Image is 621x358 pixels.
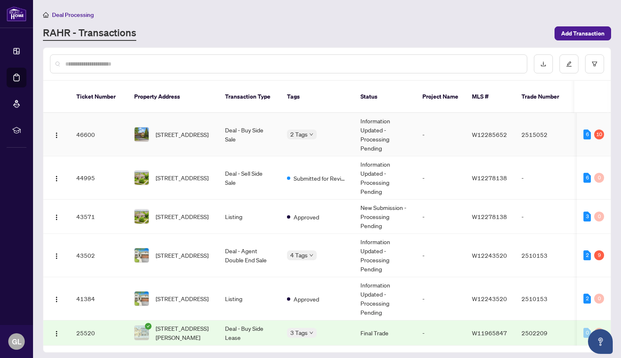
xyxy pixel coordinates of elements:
[592,61,597,67] span: filter
[50,292,63,305] button: Logo
[594,294,604,304] div: 0
[515,234,573,277] td: 2510153
[70,81,128,113] th: Ticket Number
[294,212,319,221] span: Approved
[52,11,94,19] span: Deal Processing
[156,294,209,303] span: [STREET_ADDRESS]
[354,320,416,346] td: Final Trade
[294,174,347,183] span: Submitted for Review
[218,200,280,234] td: Listing
[354,277,416,320] td: Information Updated - Processing Pending
[280,81,354,113] th: Tags
[594,212,604,221] div: 0
[515,277,573,320] td: 2510153
[145,323,152,330] span: check-circle
[50,249,63,262] button: Logo
[135,292,149,306] img: thumbnail-img
[515,156,573,200] td: -
[354,156,416,200] td: Information Updated - Processing Pending
[515,320,573,346] td: 2502209
[135,127,149,141] img: thumbnail-img
[70,200,128,234] td: 43571
[588,329,613,354] button: Open asap
[50,171,63,184] button: Logo
[354,81,416,113] th: Status
[50,128,63,141] button: Logo
[354,113,416,156] td: Information Updated - Processing Pending
[354,200,416,234] td: New Submission - Processing Pending
[218,320,280,346] td: Deal - Buy Side Lease
[70,113,128,156] td: 46600
[594,328,604,338] div: 0
[218,277,280,320] td: Listing
[594,250,604,260] div: 9
[294,294,319,304] span: Approved
[583,294,591,304] div: 2
[309,253,313,257] span: down
[540,61,546,67] span: download
[594,173,604,183] div: 0
[290,130,308,139] span: 2 Tags
[515,200,573,234] td: -
[472,174,507,181] span: W12278138
[50,326,63,339] button: Logo
[135,210,149,224] img: thumbnail-img
[416,320,465,346] td: -
[43,26,136,41] a: RAHR - Transactions
[561,27,604,40] span: Add Transaction
[309,132,313,137] span: down
[515,113,573,156] td: 2515052
[416,234,465,277] td: -
[472,213,507,220] span: W12278138
[472,329,507,337] span: W11965847
[53,253,60,259] img: Logo
[583,328,591,338] div: 0
[156,130,209,139] span: [STREET_ADDRESS]
[156,173,209,182] span: [STREET_ADDRESS]
[583,173,591,183] div: 6
[416,113,465,156] td: -
[53,214,60,221] img: Logo
[50,210,63,223] button: Logo
[472,252,507,259] span: W12243520
[594,130,604,139] div: 10
[218,234,280,277] td: Deal - Agent Double End Sale
[354,234,416,277] td: Information Updated - Processing Pending
[472,131,507,138] span: W12285652
[218,113,280,156] td: Deal - Buy Side Sale
[218,81,280,113] th: Transaction Type
[559,54,578,73] button: edit
[309,331,313,335] span: down
[555,26,611,40] button: Add Transaction
[135,248,149,262] img: thumbnail-img
[53,132,60,139] img: Logo
[218,156,280,200] td: Deal - Sell Side Sale
[416,81,465,113] th: Project Name
[416,200,465,234] td: -
[583,130,591,139] div: 6
[70,234,128,277] td: 43502
[585,54,604,73] button: filter
[53,330,60,337] img: Logo
[135,171,149,185] img: thumbnail-img
[416,156,465,200] td: -
[290,328,308,337] span: 3 Tags
[70,277,128,320] td: 41384
[128,81,218,113] th: Property Address
[156,251,209,260] span: [STREET_ADDRESS]
[70,156,128,200] td: 44995
[534,54,553,73] button: download
[135,326,149,340] img: thumbnail-img
[290,250,308,260] span: 4 Tags
[70,320,128,346] td: 25520
[515,81,573,113] th: Trade Number
[465,81,515,113] th: MLS #
[156,324,212,342] span: [STREET_ADDRESS][PERSON_NAME]
[7,6,26,21] img: logo
[583,212,591,221] div: 3
[566,61,572,67] span: edit
[53,175,60,182] img: Logo
[53,296,60,303] img: Logo
[43,12,49,18] span: home
[472,295,507,302] span: W12243520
